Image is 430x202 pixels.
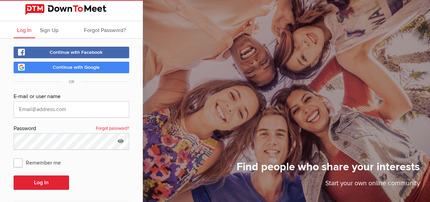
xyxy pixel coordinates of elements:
div: Password [14,124,129,133]
a: Sign Up [36,21,62,38]
div: E-mail or user name [14,92,129,101]
span: Remember me [14,156,68,169]
img: DownToMeet [25,4,118,15]
a: Continue with Google [14,62,129,73]
a: Forgot Password? [81,21,129,38]
span: Sign Up [40,27,58,34]
span: OR [62,79,81,84]
input: Email@address.com [14,101,129,118]
a: Continue with Facebook [14,47,129,58]
span: Log In [17,27,32,34]
span: Forgot Password? [84,27,126,34]
span: Continue with Google [53,64,100,70]
h1: Find people who share your interests [237,160,420,178]
button: Log In [14,175,69,190]
p: Start your own online community [237,178,420,192]
a: Log In [14,21,35,38]
span: Continue with Facebook [50,49,103,55]
a: Forgot password? [96,124,129,133]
